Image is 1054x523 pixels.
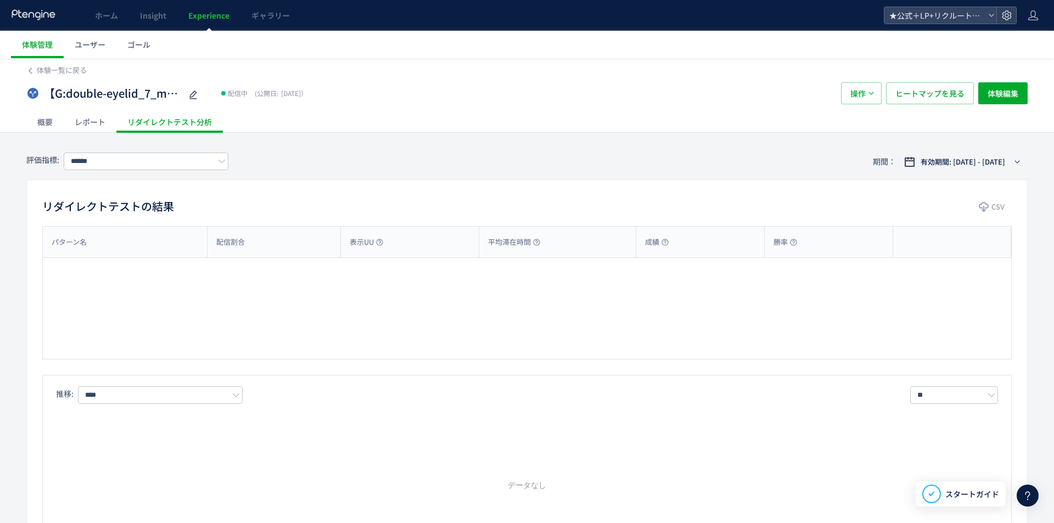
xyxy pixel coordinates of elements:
span: 【G:double-eyelid_7_m】GR-21-04.メンズ二重_施術追加 [44,86,181,102]
span: 体験編集 [988,82,1018,104]
span: Insight [140,10,166,21]
span: 操作 [850,82,866,104]
span: 配信割合 [216,237,245,248]
button: 有効期間: [DATE] - [DATE] [897,153,1028,171]
span: 勝率 [773,237,797,248]
span: CSV [991,198,1005,216]
span: パターン名 [52,237,87,248]
span: ヒートマップを見る [895,82,965,104]
span: ゴール [127,39,150,50]
span: (公開日: [255,88,278,98]
span: Experience [188,10,229,21]
div: リダイレクトテスト分析 [116,111,223,133]
span: ユーザー [75,39,105,50]
div: 概要 [26,111,64,133]
span: 体験管理 [22,39,53,50]
span: 期間： [873,153,896,171]
span: 有効期間: [DATE] - [DATE] [921,156,1005,167]
span: 体験一覧に戻る [37,65,87,75]
span: ホーム [95,10,118,21]
span: 評価指標: [26,154,59,165]
span: 配信中 [228,88,248,99]
span: スタートガイド [945,488,999,500]
div: レポート [64,111,116,133]
span: 表示UU [350,237,383,248]
h2: リダイレクトテストの結果 [42,198,174,215]
span: ギャラリー [251,10,290,21]
text: データなし [508,481,546,490]
button: ヒートマップを見る [886,82,974,104]
span: [DATE]） [252,88,307,98]
span: ★公式＋LP+リクルート+BS+FastNail+TKBC [886,7,984,24]
span: 平均滞在時間 [488,237,540,248]
button: 体験編集 [978,82,1028,104]
span: 推移: [56,388,74,399]
span: 成績 [645,237,669,248]
button: CSV [973,198,1012,216]
button: 操作 [841,82,882,104]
